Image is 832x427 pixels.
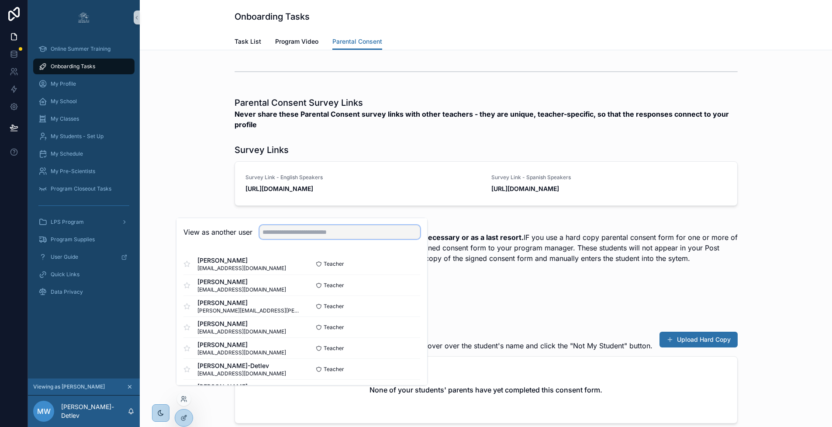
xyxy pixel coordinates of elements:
span: Program Video [275,37,318,46]
span: My Students - Set Up [51,133,104,140]
span: My School [51,98,77,105]
span: Teacher [324,260,344,267]
a: My Profile [33,76,135,92]
h1: Parental Consent Survey Links [235,97,738,109]
span: Survey Link - Spanish Speakers [491,174,727,181]
a: My Students - Set Up [33,128,135,144]
span: [PERSON_NAME] [197,299,302,307]
a: Quick Links [33,267,135,282]
span: [EMAIL_ADDRESS][DOMAIN_NAME] [197,286,286,293]
strong: [URL][DOMAIN_NAME] [245,185,313,192]
span: MW [37,406,51,417]
span: Viewing as [PERSON_NAME] [33,383,105,390]
a: Online Summer Training [33,41,135,57]
a: LPS Program [33,214,135,230]
span: [EMAIL_ADDRESS][DOMAIN_NAME] [197,349,286,356]
span: Teacher [324,366,344,373]
span: User Guide [51,253,78,260]
strong: [URL][DOMAIN_NAME] [491,185,559,192]
a: My Schedule [33,146,135,162]
span: [EMAIL_ADDRESS][DOMAIN_NAME] [197,328,286,335]
img: App logo [77,10,91,24]
span: Quick Links [51,271,79,278]
span: If any of the students listed are not one of your students, hover over the student's name and cli... [235,340,652,351]
span: Survey Link - English Speakers [245,174,481,181]
span: Teacher [324,345,344,352]
span: Data Privacy [51,288,83,295]
span: Parental Consent [332,37,382,46]
a: My School [33,94,135,109]
a: User Guide [33,249,135,265]
a: My Pre-Scientists [33,163,135,179]
span: [PERSON_NAME] [197,278,286,286]
span: Program Supplies [51,236,95,243]
a: Data Privacy [33,284,135,300]
span: Onboarding Tasks [51,63,95,70]
h1: Hard Copy Parental Consent Links [235,220,738,232]
a: My Classes [33,111,135,127]
span: [PERSON_NAME] [197,382,286,391]
a: Parental Consent [332,34,382,50]
span: Task List [235,37,261,46]
span: Online Summer Training [51,45,110,52]
h2: None of your students' parents have yet completed this consent form. [369,385,602,395]
span: Teacher [324,324,344,331]
a: Task List [235,34,261,51]
span: My Schedule [51,150,83,157]
span: LPS Program [51,219,84,226]
a: Onboarding Tasks [33,59,135,74]
a: Program Supplies [33,232,135,247]
span: [PERSON_NAME] [197,256,286,265]
span: My Profile [51,80,76,87]
strong: Never share these Parental Consent survey links with other teachers - they are unique, teacher-sp... [235,109,738,130]
span: [PERSON_NAME]-Detlev [197,361,286,370]
button: Upload Hard Copy [659,332,738,347]
a: Program Video [275,34,318,51]
h1: Permission Slips [235,328,652,340]
div: scrollable content [28,35,140,311]
span: My Classes [51,115,79,122]
p: IF you use a hard copy parental consent form for one or more of your students, you must send an e... [235,232,738,264]
a: Program Closeout Tasks [33,181,135,197]
h1: Survey Links [235,144,289,156]
span: Program Closeout Tasks [51,185,111,192]
h2: View as another user [183,227,252,237]
span: [EMAIL_ADDRESS][DOMAIN_NAME] [197,370,286,377]
span: Teacher [324,282,344,289]
span: Teacher [324,303,344,310]
h1: Onboarding Tasks [235,10,310,23]
span: [PERSON_NAME] [197,340,286,349]
span: [EMAIL_ADDRESS][DOMAIN_NAME] [197,265,286,272]
span: [PERSON_NAME] [197,319,286,328]
span: [PERSON_NAME][EMAIL_ADDRESS][PERSON_NAME][DOMAIN_NAME] [197,307,302,314]
p: [PERSON_NAME]-Detlev [61,403,128,420]
span: My Pre-Scientists [51,168,95,175]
